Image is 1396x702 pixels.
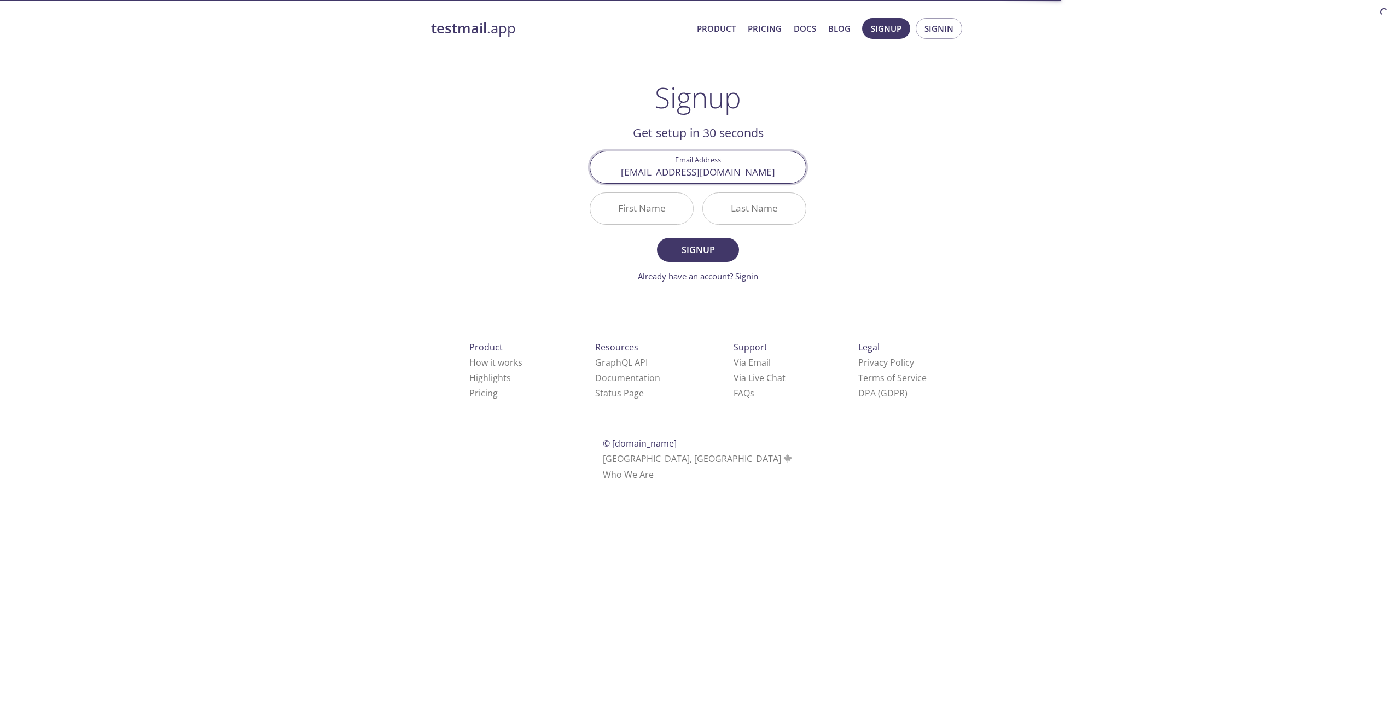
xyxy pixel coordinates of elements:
a: Pricing [748,21,782,36]
span: s [750,387,754,399]
span: © [DOMAIN_NAME] [603,437,677,449]
button: Signin [916,18,962,39]
span: [GEOGRAPHIC_DATA], [GEOGRAPHIC_DATA] [603,453,794,465]
button: Signup [657,238,739,262]
a: Via Live Chat [734,372,786,384]
a: Who We Are [603,469,654,481]
a: testmail.app [431,19,688,38]
span: Signup [871,21,901,36]
h1: Signup [655,81,741,114]
span: Signup [669,242,727,258]
span: Signin [924,21,953,36]
a: Highlights [469,372,511,384]
a: Privacy Policy [858,356,914,368]
span: Resources [595,341,638,353]
a: GraphQL API [595,356,648,368]
a: Product [697,21,736,36]
a: Already have an account? Signin [638,271,758,282]
a: FAQ [734,387,754,399]
a: Blog [828,21,851,36]
button: Signup [862,18,910,39]
span: Support [734,341,767,353]
a: DPA (GDPR) [858,387,908,399]
a: Pricing [469,387,498,399]
h2: Get setup in 30 seconds [590,124,806,142]
a: Terms of Service [858,372,927,384]
strong: testmail [431,19,487,38]
a: How it works [469,356,522,368]
a: Status Page [595,387,644,399]
a: Via Email [734,356,771,368]
span: Product [469,341,503,353]
span: Legal [858,341,880,353]
a: Docs [794,21,816,36]
a: Documentation [595,372,660,384]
